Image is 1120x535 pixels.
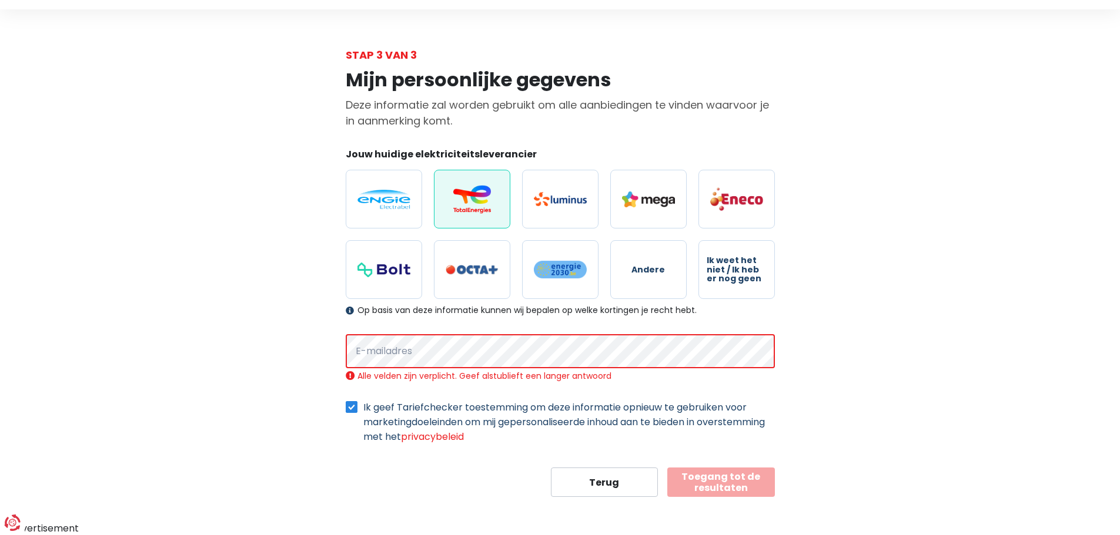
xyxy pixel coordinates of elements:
button: Terug [551,467,658,497]
img: Eneco [710,187,763,211]
img: Luminus [534,192,587,206]
div: Alle velden zijn verplicht. Geef alstublieft een langer antwoord [346,371,775,381]
div: Op basis van deze informatie kunnen wij bepalen op welke kortingen je recht hebt. [346,305,775,315]
a: privacybeleid [401,430,464,443]
div: Stap 3 van 3 [346,47,775,63]
span: Ik weet het niet / Ik heb er nog geen [707,256,767,283]
img: Energie2030 [534,260,587,279]
img: Total Energies / Lampiris [446,185,499,213]
button: Toegang tot de resultaten [667,467,775,497]
p: Deze informatie zal worden gebruikt om alle aanbiedingen te vinden waarvoor je in aanmerking komt. [346,97,775,129]
h1: Mijn persoonlijke gegevens [346,69,775,91]
img: Engie / Electrabel [357,190,410,209]
label: Ik geef Tariefchecker toestemming om deze informatie opnieuw te gebruiken voor marketingdoeleinde... [363,400,775,444]
img: Octa+ [446,265,499,275]
span: Andere [631,265,665,274]
img: Bolt [357,263,410,277]
img: Mega [622,191,675,207]
legend: Jouw huidige elektriciteitsleverancier [346,147,775,166]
